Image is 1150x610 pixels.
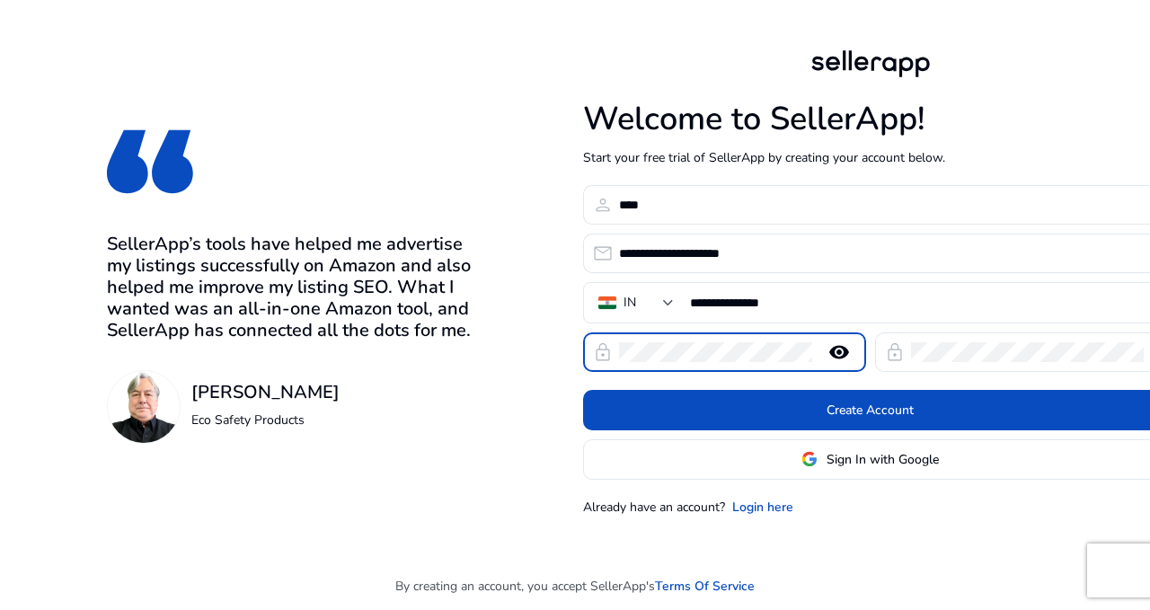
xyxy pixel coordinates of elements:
span: person [592,194,614,216]
span: lock [592,341,614,363]
span: email [592,243,614,264]
span: Create Account [827,401,914,420]
mat-icon: remove_red_eye [818,341,861,363]
p: Eco Safety Products [191,411,340,429]
p: Already have an account? [583,498,725,517]
img: google-logo.svg [801,451,818,467]
span: lock [884,341,906,363]
a: Login here [732,498,793,517]
h3: [PERSON_NAME] [191,382,340,403]
a: Terms Of Service [655,577,755,596]
span: Sign In with Google [827,450,939,469]
h3: SellerApp’s tools have helped me advertise my listings successfully on Amazon and also helped me ... [107,234,491,341]
div: IN [624,293,636,313]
